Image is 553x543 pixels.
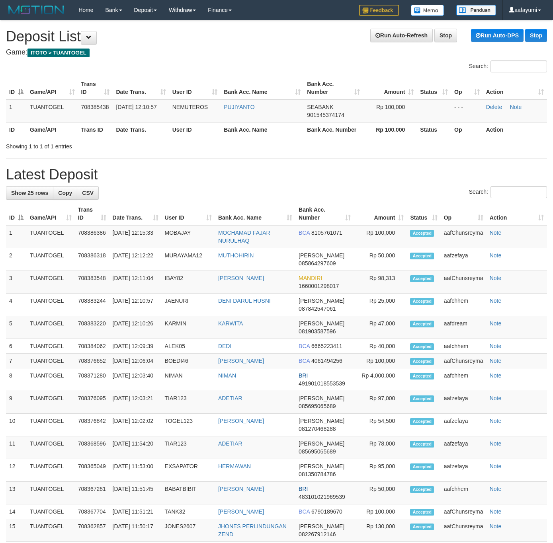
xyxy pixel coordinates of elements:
a: KARWITA [218,320,243,327]
a: Note [490,463,502,469]
a: Copy [53,186,77,200]
td: [DATE] 12:11:04 [109,271,162,294]
a: PUJIYANTO [224,104,254,110]
span: Copy 082267912146 to clipboard [299,531,336,537]
td: 8 [6,368,27,391]
span: Accepted [410,509,434,516]
td: Rp 40,000 [354,339,407,354]
td: 11 [6,436,27,459]
label: Search: [469,186,547,198]
td: TUANTOGEL [27,294,75,316]
td: TUANTOGEL [27,482,75,504]
td: [DATE] 11:51:21 [109,504,162,519]
td: Rp 78,000 [354,436,407,459]
td: aafchhem [441,368,487,391]
span: Accepted [410,275,434,282]
td: [DATE] 12:10:26 [109,316,162,339]
th: Game/API [27,122,78,137]
span: [PERSON_NAME] [299,523,344,529]
td: aafzefaya [441,391,487,414]
span: 708385438 [81,104,109,110]
a: Stop [525,29,547,42]
a: Note [490,230,502,236]
span: BRI [299,486,308,492]
span: Show 25 rows [11,190,48,196]
a: Note [510,104,522,110]
td: 708383548 [75,271,109,294]
td: 708386318 [75,248,109,271]
th: Bank Acc. Name: activate to sort column ascending [215,202,295,225]
td: TANK32 [162,504,215,519]
a: NIMAN [218,372,236,379]
td: 2 [6,248,27,271]
span: Copy 491901018553539 to clipboard [299,380,345,387]
th: User ID [169,122,221,137]
span: Accepted [410,230,434,237]
td: [DATE] 11:50:17 [109,519,162,542]
span: [PERSON_NAME] [299,395,344,401]
td: TUANTOGEL [27,354,75,368]
td: MOBAJAY [162,225,215,248]
div: Showing 1 to 1 of 1 entries [6,139,225,150]
td: IBAY82 [162,271,215,294]
td: 708376095 [75,391,109,414]
label: Search: [469,60,547,72]
a: [PERSON_NAME] [218,275,264,281]
a: DEDI [218,343,231,349]
span: Copy 8105761071 to clipboard [311,230,342,236]
td: 708368596 [75,436,109,459]
td: Rp 50,000 [354,482,407,504]
th: Date Trans.: activate to sort column ascending [109,202,162,225]
a: Run Auto-Refresh [370,29,433,42]
span: [PERSON_NAME] [299,440,344,447]
span: Copy 6790189670 to clipboard [311,508,342,515]
td: 14 [6,504,27,519]
td: aafChunsreyma [441,225,487,248]
h1: Latest Deposit [6,167,547,183]
th: Action: activate to sort column ascending [487,202,547,225]
a: [PERSON_NAME] [218,486,264,492]
a: JHONES PERLINDUNGAN ZEND [218,523,287,537]
span: Copy 081903587596 to clipboard [299,328,336,335]
a: [PERSON_NAME] [218,358,264,364]
td: 708367281 [75,482,109,504]
td: 15 [6,519,27,542]
th: Status: activate to sort column ascending [417,77,451,99]
td: - - - [451,99,483,123]
th: Bank Acc. Number: activate to sort column ascending [304,77,363,99]
span: Accepted [410,321,434,327]
span: [PERSON_NAME] [299,298,344,304]
a: Stop [434,29,457,42]
td: 708371280 [75,368,109,391]
td: [DATE] 12:12:22 [109,248,162,271]
th: User ID: activate to sort column ascending [162,202,215,225]
input: Search: [490,60,547,72]
td: [DATE] 12:03:21 [109,391,162,414]
th: Action [483,122,547,137]
span: Rp 100,000 [376,104,405,110]
span: BCA [299,230,310,236]
th: ID: activate to sort column descending [6,202,27,225]
td: JONES2607 [162,519,215,542]
h1: Deposit List [6,29,547,45]
a: ADETIAR [218,440,242,447]
td: Rp 100,000 [354,354,407,368]
th: Game/API: activate to sort column ascending [27,202,75,225]
td: Rp 97,000 [354,391,407,414]
a: MOCHAMAD FAJAR NURULHAQ [218,230,270,244]
a: Note [490,358,502,364]
a: Note [490,523,502,529]
span: MANDIRI [299,275,322,281]
a: Note [490,440,502,447]
td: BOEDI46 [162,354,215,368]
td: TOGEL123 [162,414,215,436]
td: [DATE] 11:51:45 [109,482,162,504]
td: BABATBIBIT [162,482,215,504]
th: Op: activate to sort column ascending [451,77,483,99]
td: [DATE] 12:09:39 [109,339,162,354]
td: aafChunsreyma [441,354,487,368]
a: Show 25 rows [6,186,53,200]
td: [DATE] 12:06:04 [109,354,162,368]
img: panduan.png [456,5,496,16]
td: TUANTOGEL [27,368,75,391]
